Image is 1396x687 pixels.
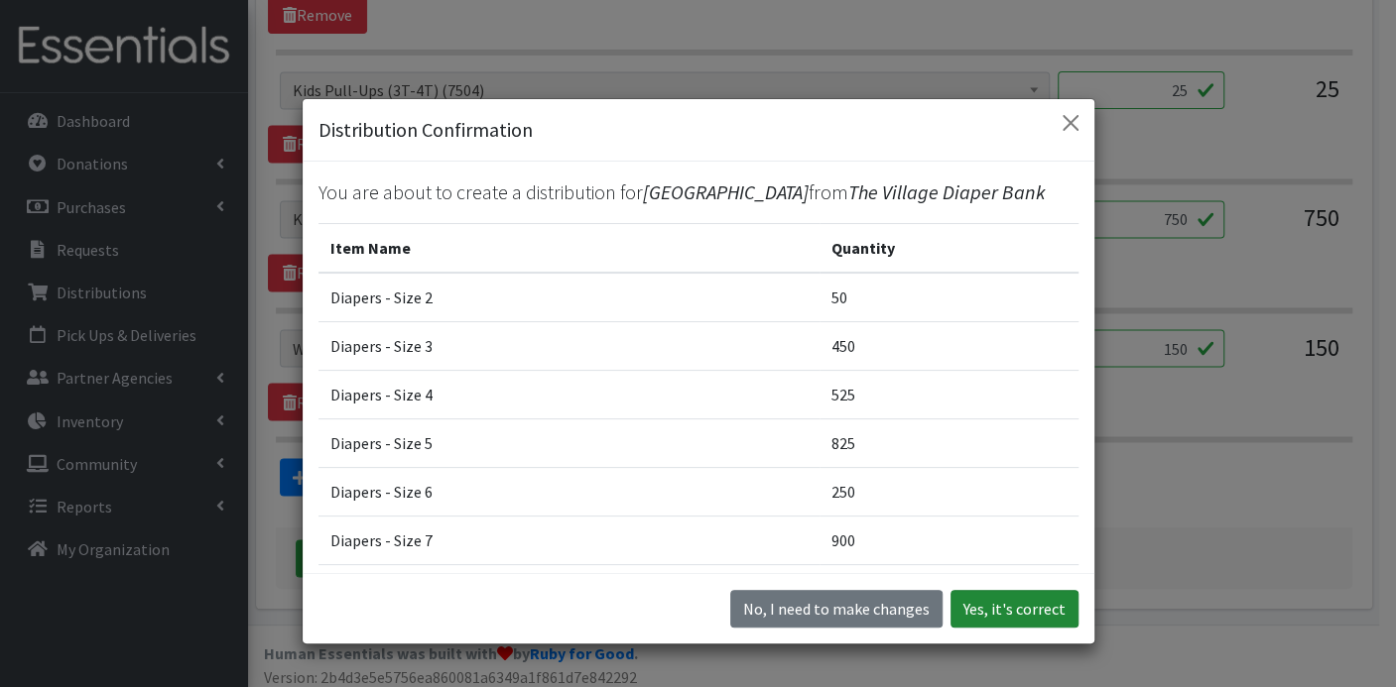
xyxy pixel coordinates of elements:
td: Diapers - Size 5 [318,418,821,467]
td: 250 [820,467,1078,515]
span: The Village Diaper Bank [848,179,1046,204]
button: Close [1055,107,1086,139]
td: Diapers - Size 2 [318,273,821,322]
td: Diapers - Size 6 [318,467,821,515]
h5: Distribution Confirmation [318,115,533,145]
td: 825 [820,418,1078,467]
p: You are about to create a distribution for from [318,177,1079,207]
span: [GEOGRAPHIC_DATA] [643,179,809,204]
button: No I need to make changes [730,590,943,628]
td: Diapers - Size 3 [318,321,821,370]
th: Quantity [820,223,1078,273]
td: Kids Pull-Ups (2T-3T) [318,564,821,613]
td: 525 [820,370,1078,418]
button: Yes, it's correct [951,590,1079,628]
th: Item Name [318,223,821,273]
td: 900 [820,515,1078,564]
td: 50 [820,273,1078,322]
td: 75 [820,564,1078,613]
td: Diapers - Size 7 [318,515,821,564]
td: Diapers - Size 4 [318,370,821,418]
td: 450 [820,321,1078,370]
